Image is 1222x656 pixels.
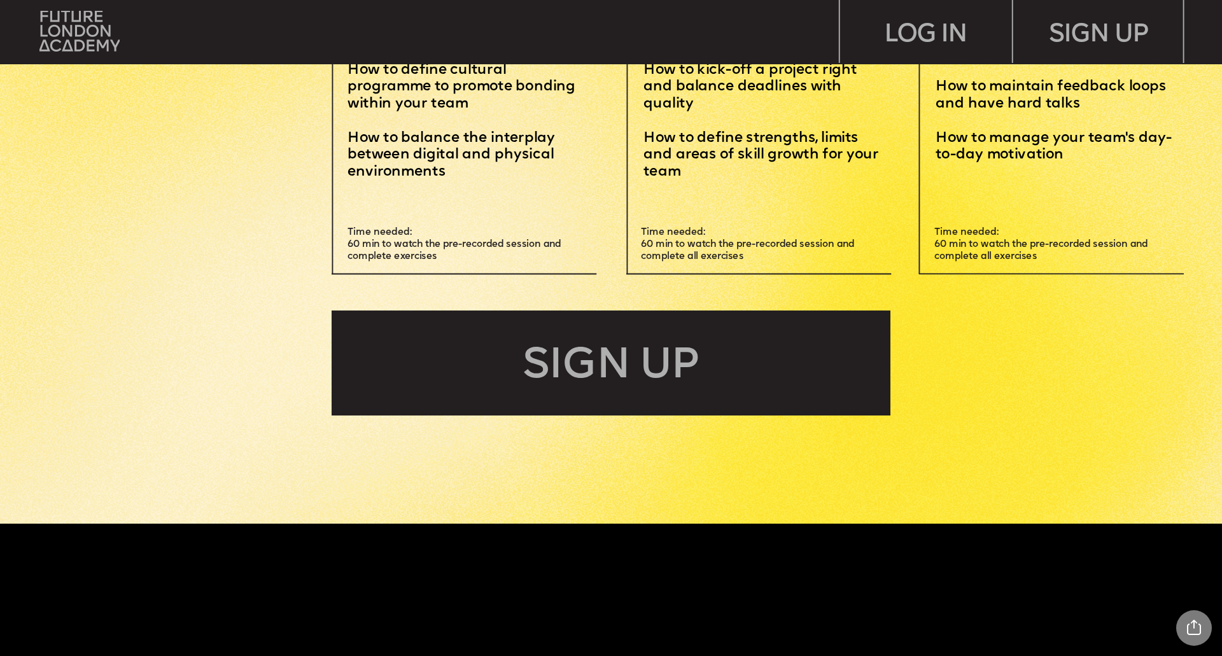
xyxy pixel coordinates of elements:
[348,131,559,179] span: How to balance the interplay between digital and physical environments
[348,228,563,262] span: Time needed: 60 min to watch the pre-recorded session and complete exercises
[936,80,1170,111] span: How to maintain feedback loops and have hard talks
[641,228,857,262] span: Time needed: 60 min to watch the pre-recorded session and complete all exercises
[934,228,1150,262] span: Time needed: 60 min to watch the pre-recorded session and complete all exercises
[1176,610,1212,646] div: Share
[348,63,579,111] span: How to define cultural programme to promote bonding within your team
[643,131,882,179] span: How to define strengths, limits and areas of skill growth for your team
[39,11,120,52] img: upload-bfdffa89-fac7-4f57-a443-c7c39906ba42.png
[936,131,1172,162] span: How to manage your team's day-to-day motivation
[643,63,860,111] span: How to kick-off a project right and balance deadlines with quality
